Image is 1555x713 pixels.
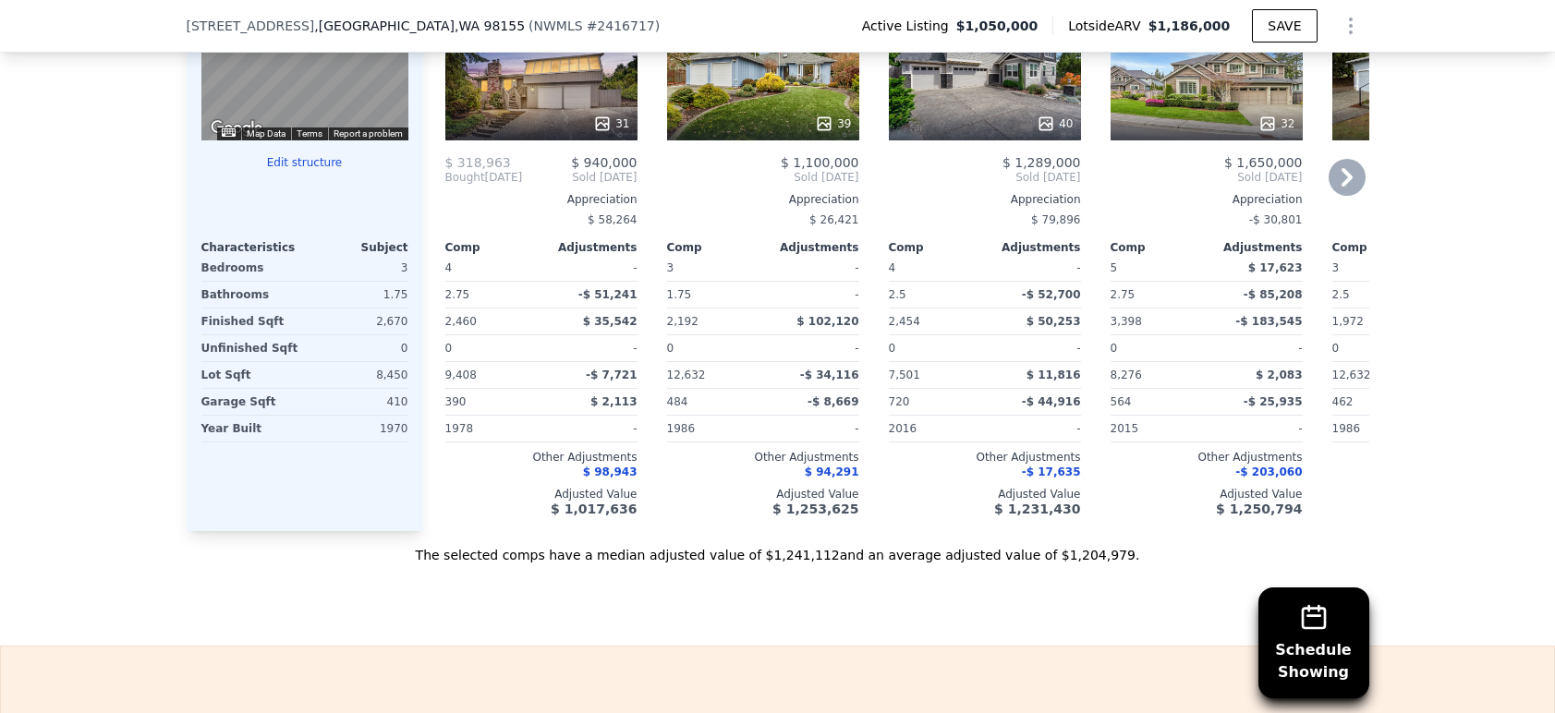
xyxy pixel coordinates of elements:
[1207,240,1303,255] div: Adjustments
[667,487,859,502] div: Adjusted Value
[206,116,267,140] a: Open this area in Google Maps (opens a new window)
[772,502,858,516] span: $ 1,253,625
[534,18,583,33] span: NWMLS
[445,240,541,255] div: Comp
[889,416,981,441] div: 2016
[889,192,1081,207] div: Appreciation
[201,155,408,170] button: Edit structure
[1111,315,1142,328] span: 3,398
[1111,369,1142,381] span: 8,276
[1258,115,1294,133] div: 32
[305,240,408,255] div: Subject
[309,308,408,334] div: 2,670
[528,17,660,35] div: ( )
[309,255,408,281] div: 3
[889,487,1081,502] div: Adjusted Value
[1210,416,1303,441] div: -
[889,395,910,408] span: 720
[667,416,759,441] div: 1986
[578,288,638,301] span: -$ 51,241
[800,369,859,381] span: -$ 34,116
[1111,395,1132,408] span: 564
[1002,155,1081,170] span: $ 1,289,000
[445,342,453,355] span: 0
[1332,7,1369,44] button: Show Options
[445,487,638,502] div: Adjusted Value
[889,315,920,328] span: 2,454
[445,369,477,381] span: 9,408
[247,127,285,140] button: Map Data
[1148,18,1231,33] span: $1,186,000
[455,18,525,33] span: , WA 98155
[889,282,981,308] div: 2.5
[1224,155,1303,170] span: $ 1,650,000
[201,7,408,140] div: Street View
[1332,450,1525,465] div: Other Adjustments
[1235,315,1302,328] span: -$ 183,545
[201,282,301,308] div: Bathrooms
[1332,192,1525,207] div: Appreciation
[1027,369,1081,381] span: $ 11,816
[583,465,638,478] span: $ 98,943
[1111,170,1303,185] span: Sold [DATE]
[667,395,688,408] span: 484
[1332,487,1525,502] div: Adjusted Value
[1332,416,1425,441] div: 1986
[445,395,467,408] span: 390
[1332,395,1354,408] span: 462
[805,465,859,478] span: $ 94,291
[889,170,1081,185] span: Sold [DATE]
[1332,369,1371,381] span: 12,632
[889,342,896,355] span: 0
[545,416,638,441] div: -
[1258,587,1369,698] button: ScheduleShowing
[1022,288,1081,301] span: -$ 52,700
[1111,487,1303,502] div: Adjusted Value
[314,17,525,35] span: , [GEOGRAPHIC_DATA]
[667,315,699,328] span: 2,192
[1332,342,1340,355] span: 0
[590,395,637,408] span: $ 2,113
[522,170,637,185] span: Sold [DATE]
[201,335,301,361] div: Unfinished Sqft
[767,335,859,361] div: -
[583,315,638,328] span: $ 35,542
[889,369,920,381] span: 7,501
[201,416,301,441] div: Year Built
[445,282,538,308] div: 2.75
[206,116,267,140] img: Google
[1111,342,1118,355] span: 0
[1235,465,1302,478] span: -$ 203,060
[201,362,301,388] div: Lot Sqft
[201,389,301,415] div: Garage Sqft
[781,155,859,170] span: $ 1,100,000
[815,115,851,133] div: 39
[1244,395,1303,408] span: -$ 25,935
[808,395,858,408] span: -$ 8,669
[667,170,859,185] span: Sold [DATE]
[334,128,403,139] a: Report a problem
[545,255,638,281] div: -
[445,261,453,274] span: 4
[201,308,301,334] div: Finished Sqft
[1031,213,1080,226] span: $ 79,896
[1332,282,1425,308] div: 2.5
[593,115,629,133] div: 31
[1111,192,1303,207] div: Appreciation
[309,389,408,415] div: 410
[956,17,1039,35] span: $1,050,000
[187,17,315,35] span: [STREET_ADDRESS]
[1111,450,1303,465] div: Other Adjustments
[297,128,322,139] a: Terms (opens in new tab)
[445,170,523,185] div: [DATE]
[445,192,638,207] div: Appreciation
[445,315,477,328] span: 2,460
[1252,9,1317,42] button: SAVE
[1022,395,1081,408] span: -$ 44,916
[541,240,638,255] div: Adjustments
[1244,288,1303,301] span: -$ 85,208
[445,450,638,465] div: Other Adjustments
[667,369,706,381] span: 12,632
[667,192,859,207] div: Appreciation
[1037,115,1073,133] div: 40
